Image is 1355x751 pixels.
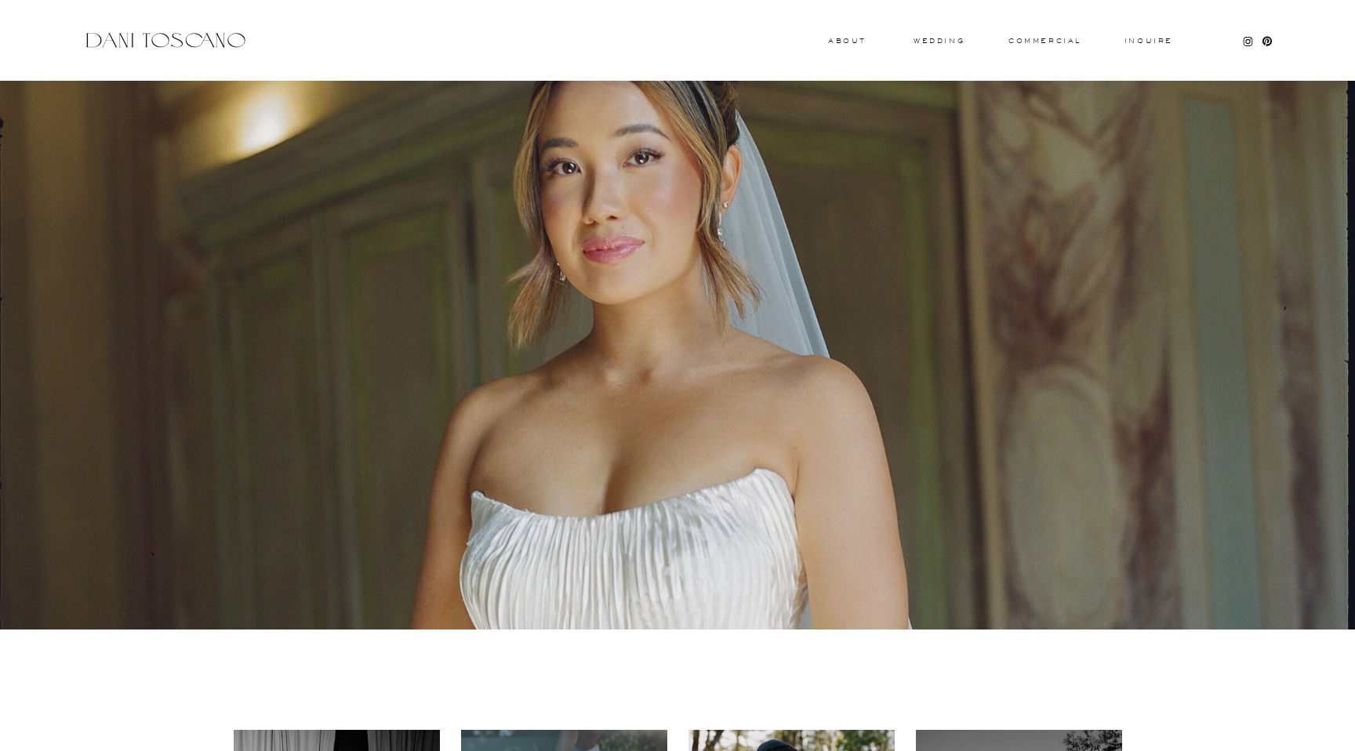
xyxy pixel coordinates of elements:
a: About [828,38,863,43]
a: wedding [914,38,964,43]
a: Inquire [1124,38,1174,45]
a: commercial [1008,38,1081,44]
